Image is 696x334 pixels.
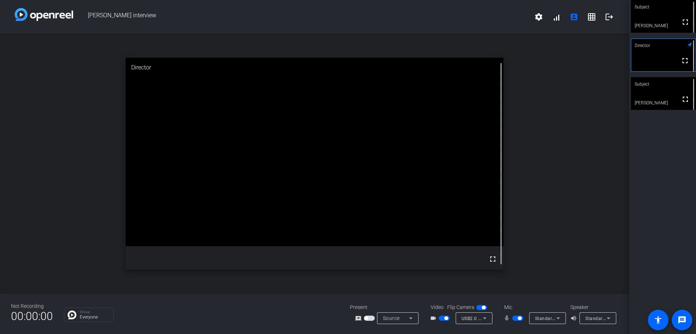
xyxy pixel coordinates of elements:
mat-icon: fullscreen [488,255,497,263]
mat-icon: fullscreen [681,95,690,104]
span: USB2.0 FHD UVC WebCam (04f2:b79e) [462,315,546,321]
p: Everyone [80,315,110,319]
mat-icon: accessibility [654,316,663,324]
span: Standard - Mikrofon (2- Realtek USB2.0 Audio) (0bda:49fa) [535,315,661,321]
mat-icon: mic_none [503,314,512,323]
span: [PERSON_NAME] interview [73,8,530,26]
mat-icon: message [678,316,686,324]
div: Speaker [570,304,614,311]
mat-icon: account_box [570,12,578,21]
mat-icon: fullscreen [681,56,689,65]
span: Source [383,315,400,321]
mat-icon: logout [605,12,614,21]
div: Mic [497,304,570,311]
mat-icon: volume_up [570,314,579,323]
mat-icon: settings [534,12,543,21]
div: Present [350,304,423,311]
span: Video [431,304,444,311]
mat-icon: screen_share_outline [355,314,364,323]
img: white-gradient.svg [15,8,73,21]
mat-icon: grid_on [587,12,596,21]
div: Director [631,39,696,53]
div: Director [126,58,503,78]
button: signal_cellular_alt [548,8,565,26]
p: Group [80,310,110,314]
span: Flip Camera [447,304,474,311]
span: 00:00:00 [11,307,53,325]
div: Not Recording [11,302,53,310]
mat-icon: fullscreen [681,18,690,26]
div: Subject [631,77,696,91]
img: Chat Icon [68,310,76,319]
mat-icon: videocam_outline [430,314,439,323]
